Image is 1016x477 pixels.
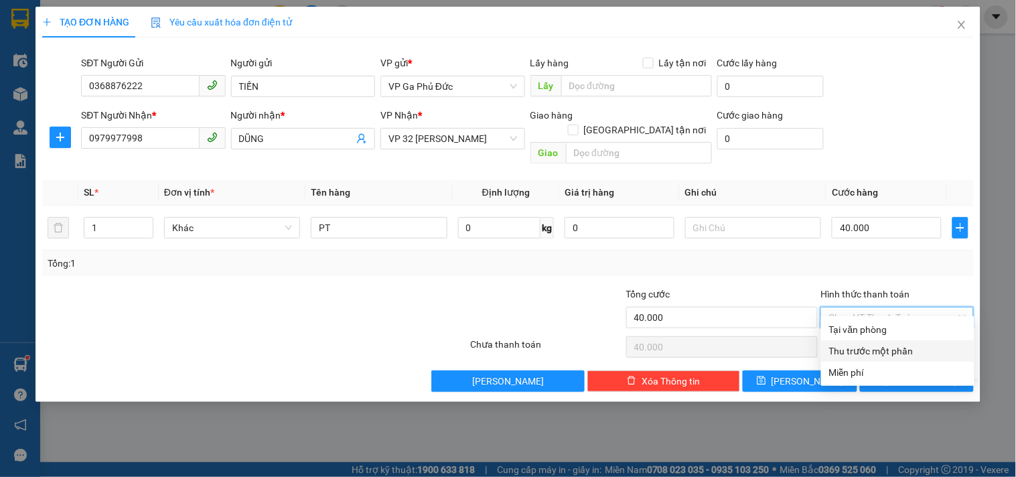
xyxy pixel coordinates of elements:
span: plus [50,132,70,143]
span: VP Nhận [380,110,418,121]
span: Tổng cước [626,289,670,299]
button: save[PERSON_NAME] [743,370,857,392]
button: Close [943,7,981,44]
div: Người nhận [231,108,375,123]
label: Cước giao hàng [717,110,784,121]
span: close [956,19,967,30]
li: Số nhà [STREET_ADDRESS][PERSON_NAME] [125,56,560,73]
input: Dọc đường [561,75,712,96]
span: save [757,376,766,387]
span: Giá trị hàng [565,187,614,198]
span: Định lượng [482,187,530,198]
span: TẠO ĐƠN HÀNG [42,17,129,27]
span: user-add [356,133,367,144]
div: Miễn phí [829,365,966,380]
span: Lấy hàng [530,58,569,68]
span: Yêu cầu xuất hóa đơn điện tử [151,17,292,27]
span: Cước hàng [832,187,878,198]
img: icon [151,17,161,28]
input: Cước lấy hàng [717,76,824,97]
button: plus [952,217,968,238]
span: phone [207,132,218,143]
div: SĐT Người Gửi [81,56,225,70]
input: 0 [565,217,674,238]
div: Tại văn phòng [829,322,966,337]
span: Lấy tận nơi [654,56,712,70]
th: Ghi chú [680,180,826,206]
span: VP Ga Phủ Đức [388,76,516,96]
input: Cước giao hàng [717,128,824,149]
span: plus [953,222,968,233]
span: delete [627,376,636,387]
span: phone [207,80,218,90]
span: Tên hàng [311,187,350,198]
div: SĐT Người Nhận [81,108,225,123]
label: Cước lấy hàng [717,58,778,68]
span: Xóa Thông tin [642,374,700,389]
b: Công ty TNHH Trọng Hiếu Phú Thọ - Nam Cường Limousine [163,15,523,52]
div: Người gửi [231,56,375,70]
span: SL [84,187,94,198]
div: Tổng: 1 [48,256,393,271]
div: Thu trước một phần [829,344,966,358]
span: Khác [172,218,292,238]
span: [PERSON_NAME] [772,374,843,389]
button: deleteXóa Thông tin [587,370,740,392]
span: plus [42,17,52,27]
span: [PERSON_NAME] [472,374,544,389]
button: delete [48,217,69,238]
button: plus [50,127,71,148]
label: Hình thức thanh toán [820,289,910,299]
div: VP gửi [380,56,524,70]
div: Chưa thanh toán [469,337,624,360]
li: Hotline: 1900400028 [125,73,560,90]
span: Đơn vị tính [164,187,214,198]
input: VD: Bàn, Ghế [311,217,447,238]
span: kg [540,217,554,238]
span: Giao [530,142,566,163]
span: VP 32 Mạc Thái Tổ [388,129,516,149]
input: Ghi Chú [685,217,821,238]
input: Dọc đường [566,142,712,163]
span: [GEOGRAPHIC_DATA] tận nơi [579,123,712,137]
span: Giao hàng [530,110,573,121]
button: [PERSON_NAME] [431,370,584,392]
span: Lấy [530,75,561,96]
